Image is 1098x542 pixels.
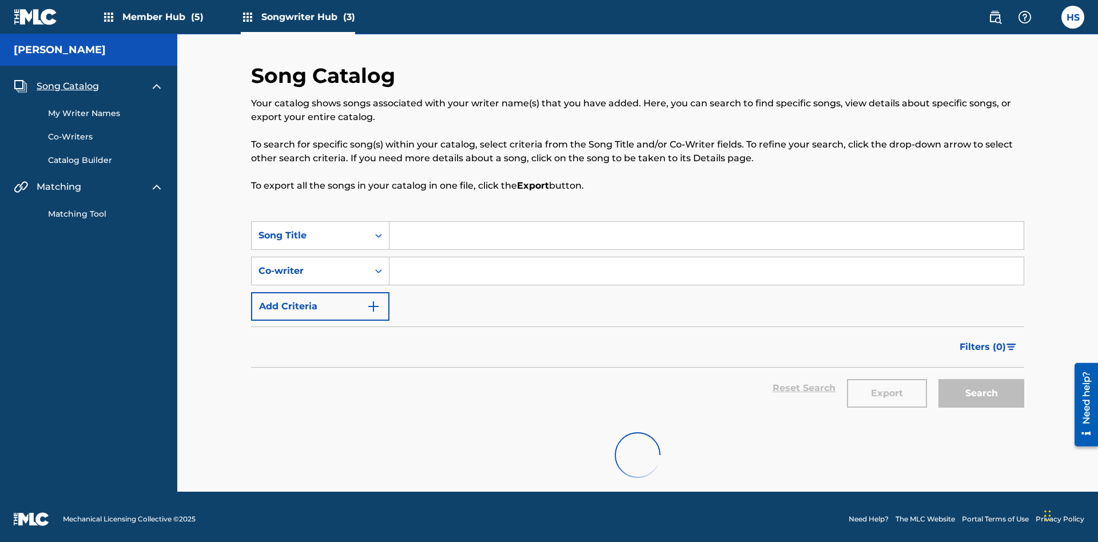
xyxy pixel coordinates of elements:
[953,333,1024,361] button: Filters (0)
[984,6,1006,29] a: Public Search
[1066,358,1098,452] iframe: Resource Center
[150,180,164,194] img: expand
[48,208,164,220] a: Matching Tool
[251,179,1024,193] p: To export all the songs in your catalog in one file, click the button.
[251,221,1024,419] form: Search Form
[37,180,81,194] span: Matching
[261,10,355,23] span: Songwriter Hub
[1018,10,1032,24] img: help
[896,514,955,524] a: The MLC Website
[48,131,164,143] a: Co-Writers
[1041,487,1098,542] iframe: Chat Widget
[1061,6,1084,29] div: User Menu
[14,9,58,25] img: MLC Logo
[241,10,254,24] img: Top Rightsholders
[988,10,1002,24] img: search
[1036,514,1084,524] a: Privacy Policy
[258,264,361,278] div: Co-writer
[251,138,1024,165] p: To search for specific song(s) within your catalog, select criteria from the Song Title and/or Co...
[48,154,164,166] a: Catalog Builder
[150,79,164,93] img: expand
[14,512,49,526] img: logo
[615,432,661,478] img: preloader
[14,79,99,93] a: Song CatalogSong Catalog
[14,180,28,194] img: Matching
[849,514,889,524] a: Need Help?
[14,43,106,57] h5: Toby Songwriter
[367,300,380,313] img: 9d2ae6d4665cec9f34b9.svg
[251,63,401,89] h2: Song Catalog
[1044,499,1051,533] div: Drag
[63,514,196,524] span: Mechanical Licensing Collective © 2025
[37,79,99,93] span: Song Catalog
[122,10,204,23] span: Member Hub
[251,97,1024,124] p: Your catalog shows songs associated with your writer name(s) that you have added. Here, you can s...
[1013,6,1036,29] div: Help
[960,340,1006,354] span: Filters ( 0 )
[517,180,549,191] strong: Export
[962,514,1029,524] a: Portal Terms of Use
[1006,344,1016,350] img: filter
[102,10,116,24] img: Top Rightsholders
[191,11,204,22] span: (5)
[258,229,361,242] div: Song Title
[251,292,389,321] button: Add Criteria
[48,107,164,119] a: My Writer Names
[1043,11,1055,23] div: Notifications
[14,79,27,93] img: Song Catalog
[343,11,355,22] span: (3)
